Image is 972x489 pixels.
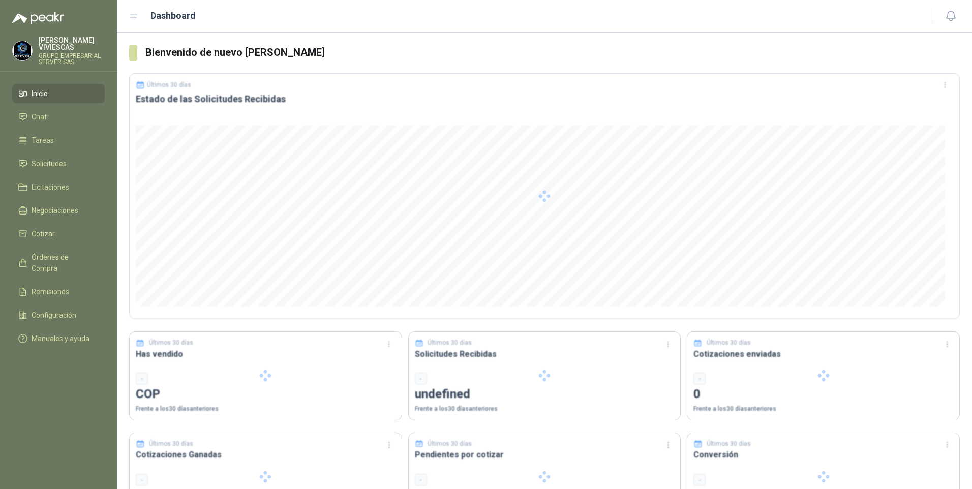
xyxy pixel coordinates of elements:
a: Negociaciones [12,201,105,220]
p: [PERSON_NAME] VIVIESCAS [39,37,105,51]
span: Licitaciones [32,181,69,193]
a: Manuales y ayuda [12,329,105,348]
img: Logo peakr [12,12,64,24]
a: Remisiones [12,282,105,301]
span: Solicitudes [32,158,67,169]
span: Configuración [32,310,76,321]
a: Solicitudes [12,154,105,173]
span: Manuales y ayuda [32,333,89,344]
a: Tareas [12,131,105,150]
a: Chat [12,107,105,127]
span: Cotizar [32,228,55,239]
h3: Bienvenido de nuevo [PERSON_NAME] [145,45,960,60]
a: Órdenes de Compra [12,248,105,278]
span: Órdenes de Compra [32,252,95,274]
h1: Dashboard [150,9,196,23]
span: Tareas [32,135,54,146]
a: Licitaciones [12,177,105,197]
a: Cotizar [12,224,105,243]
span: Chat [32,111,47,123]
img: Company Logo [13,41,32,60]
span: Inicio [32,88,48,99]
a: Configuración [12,305,105,325]
span: Remisiones [32,286,69,297]
span: Negociaciones [32,205,78,216]
a: Inicio [12,84,105,103]
p: GRUPO EMPRESARIAL SERVER SAS [39,53,105,65]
